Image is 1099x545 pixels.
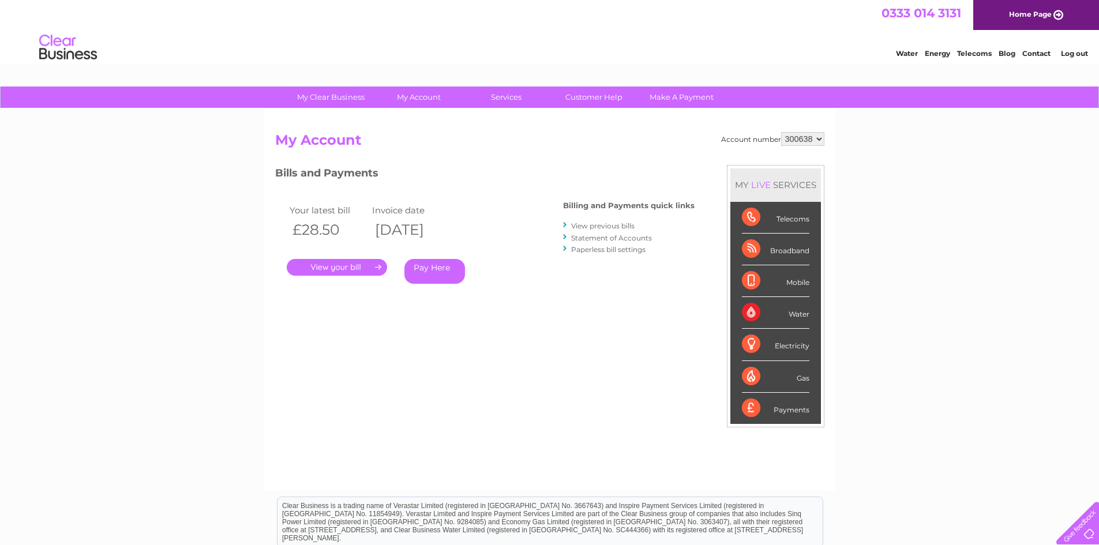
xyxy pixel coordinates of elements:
[39,30,97,65] img: logo.png
[287,259,387,276] a: .
[371,87,466,108] a: My Account
[571,245,646,254] a: Paperless bill settings
[369,202,452,218] td: Invoice date
[275,132,824,154] h2: My Account
[404,259,465,284] a: Pay Here
[882,6,961,20] a: 0333 014 3131
[1061,49,1088,58] a: Log out
[742,234,809,265] div: Broadband
[283,87,378,108] a: My Clear Business
[563,201,695,210] h4: Billing and Payments quick links
[730,168,821,201] div: MY SERVICES
[742,265,809,297] div: Mobile
[742,297,809,329] div: Water
[742,361,809,393] div: Gas
[749,179,773,190] div: LIVE
[896,49,918,58] a: Water
[459,87,554,108] a: Services
[742,329,809,360] div: Electricity
[369,218,452,242] th: [DATE]
[277,6,823,56] div: Clear Business is a trading name of Verastar Limited (registered in [GEOGRAPHIC_DATA] No. 3667643...
[634,87,729,108] a: Make A Payment
[925,49,950,58] a: Energy
[721,132,824,146] div: Account number
[742,202,809,234] div: Telecoms
[275,165,695,185] h3: Bills and Payments
[571,234,652,242] a: Statement of Accounts
[742,393,809,424] div: Payments
[287,202,370,218] td: Your latest bill
[287,218,370,242] th: £28.50
[957,49,992,58] a: Telecoms
[999,49,1015,58] a: Blog
[571,221,635,230] a: View previous bills
[1022,49,1051,58] a: Contact
[546,87,642,108] a: Customer Help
